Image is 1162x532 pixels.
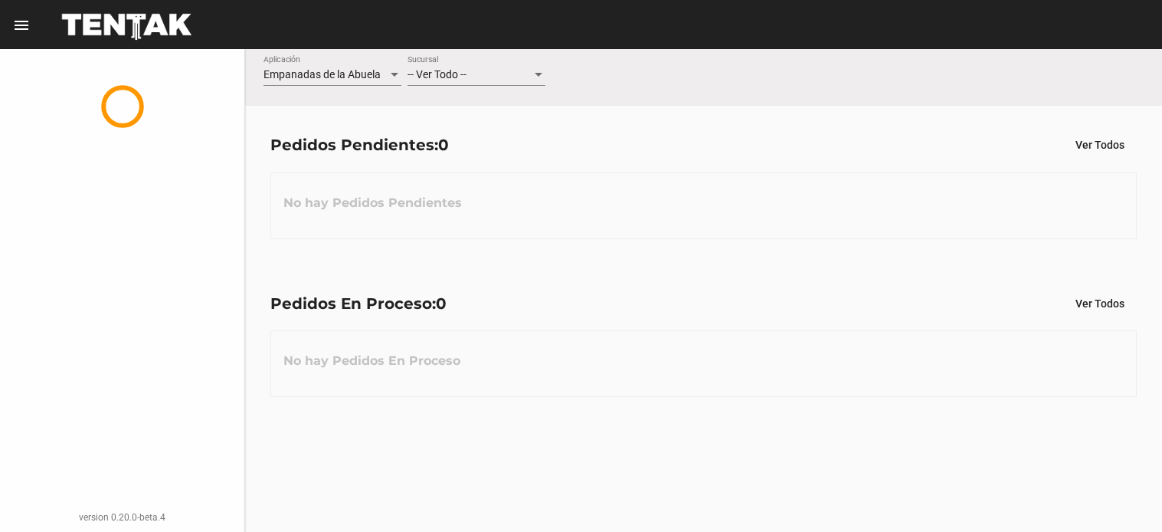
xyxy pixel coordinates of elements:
[1075,297,1124,310] span: Ver Todos
[270,291,447,316] div: Pedidos En Proceso:
[408,68,466,80] span: -- Ver Todo --
[1063,290,1137,317] button: Ver Todos
[12,510,232,525] div: version 0.20.0-beta.4
[271,180,474,226] h3: No hay Pedidos Pendientes
[270,133,449,157] div: Pedidos Pendientes:
[271,338,473,384] h3: No hay Pedidos En Proceso
[12,16,31,34] mat-icon: menu
[436,294,447,313] span: 0
[1075,139,1124,151] span: Ver Todos
[438,136,449,154] span: 0
[263,68,381,80] span: Empanadas de la Abuela
[1063,131,1137,159] button: Ver Todos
